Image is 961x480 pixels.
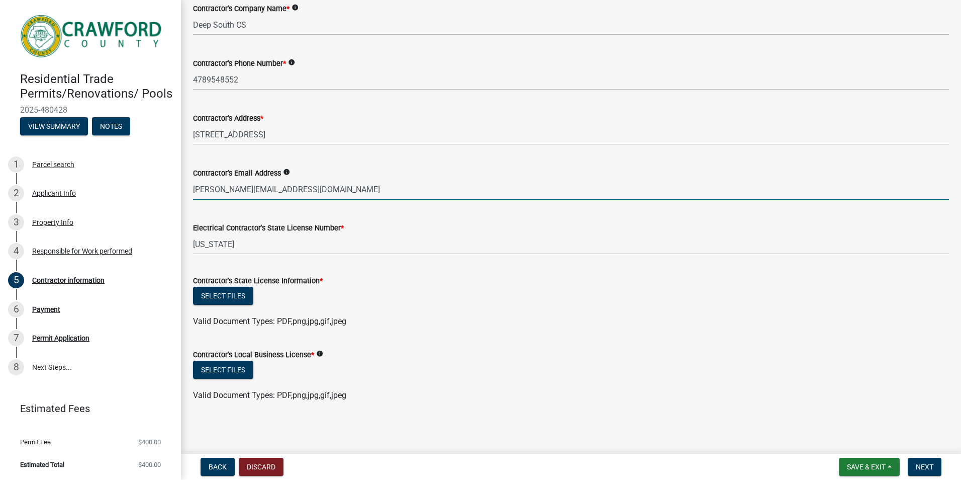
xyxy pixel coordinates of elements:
[8,185,24,201] div: 2
[20,123,88,131] wm-modal-confirm: Summary
[193,316,346,326] span: Valid Document Types: PDF,png,jpg,gif,jpeg
[8,359,24,375] div: 8
[20,439,51,445] span: Permit Fee
[193,361,253,379] button: Select files
[283,169,290,176] i: info
[8,214,24,230] div: 3
[92,117,130,135] button: Notes
[288,59,295,66] i: info
[138,461,161,468] span: $400.00
[193,352,314,359] label: Contractor's Local Business License
[8,330,24,346] div: 7
[20,105,161,115] span: 2025-480428
[239,458,283,476] button: Discard
[316,350,323,357] i: info
[8,272,24,288] div: 5
[193,278,323,285] label: Contractor's State License Information
[32,277,105,284] div: Contractor information
[8,156,24,173] div: 1
[20,72,173,101] h4: Residential Trade Permits/Renovations/ Pools
[8,398,165,419] a: Estimated Fees
[916,463,933,471] span: Next
[839,458,900,476] button: Save & Exit
[32,190,76,197] div: Applicant Info
[193,170,281,177] label: Contractor's Email Address
[92,123,130,131] wm-modal-confirm: Notes
[193,287,253,305] button: Select files
[193,6,290,13] label: Contractor's Company Name
[193,60,286,67] label: Contractor's Phone Number
[8,243,24,259] div: 4
[908,458,941,476] button: Next
[32,161,74,168] div: Parcel search
[193,225,344,232] label: Electrical Contractor's State License Number
[847,463,886,471] span: Save & Exit
[193,115,263,122] label: Contractor's Address
[209,463,227,471] span: Back
[138,439,161,445] span: $400.00
[20,11,165,61] img: Crawford County, Georgia
[8,301,24,317] div: 6
[20,117,88,135] button: View Summary
[32,248,132,255] div: Responsible for Work performed
[32,306,60,313] div: Payment
[32,219,73,226] div: Property Info
[32,335,89,342] div: Permit Application
[201,458,235,476] button: Back
[292,4,299,11] i: info
[20,461,64,468] span: Estimated Total
[193,390,346,400] span: Valid Document Types: PDF,png,jpg,gif,jpeg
